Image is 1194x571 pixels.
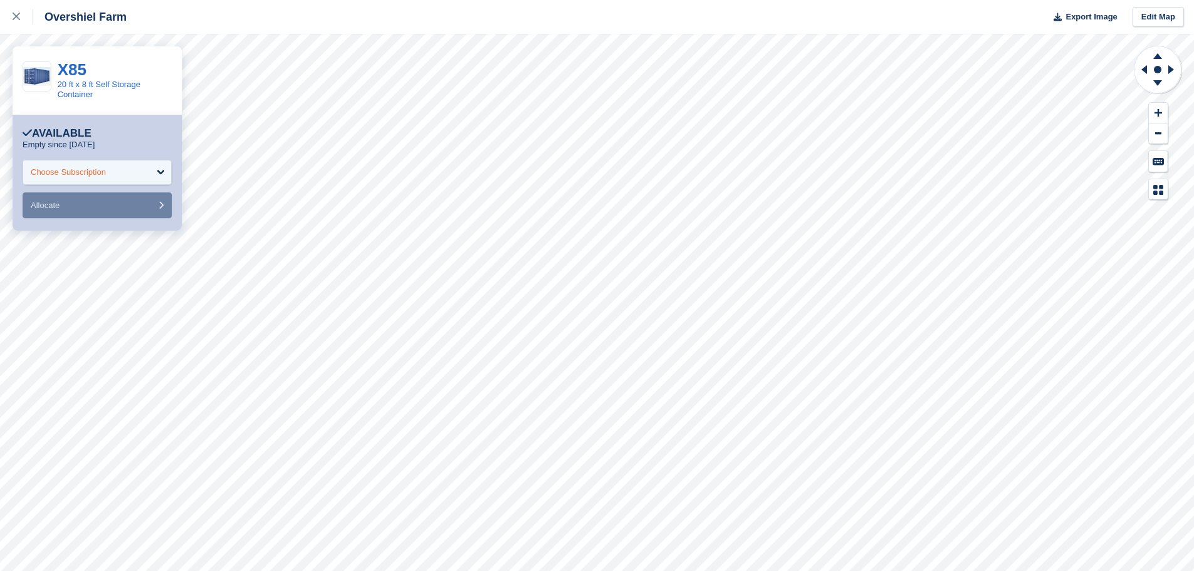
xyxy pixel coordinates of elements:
p: Empty since [DATE] [23,140,95,150]
span: Export Image [1066,11,1117,23]
img: Shipping%20Container.png [23,67,51,85]
div: Available [23,127,92,140]
div: Choose Subscription [31,166,106,179]
a: Edit Map [1133,7,1184,28]
button: Zoom Out [1149,123,1168,144]
span: Allocate [31,201,60,210]
button: Zoom In [1149,103,1168,123]
button: Allocate [23,192,172,218]
button: Map Legend [1149,179,1168,200]
button: Export Image [1046,7,1118,28]
div: Overshiel Farm [33,9,127,24]
button: Keyboard Shortcuts [1149,151,1168,172]
a: 20 ft x 8 ft Self Storage Container [58,80,140,99]
a: X85 [58,60,86,79]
